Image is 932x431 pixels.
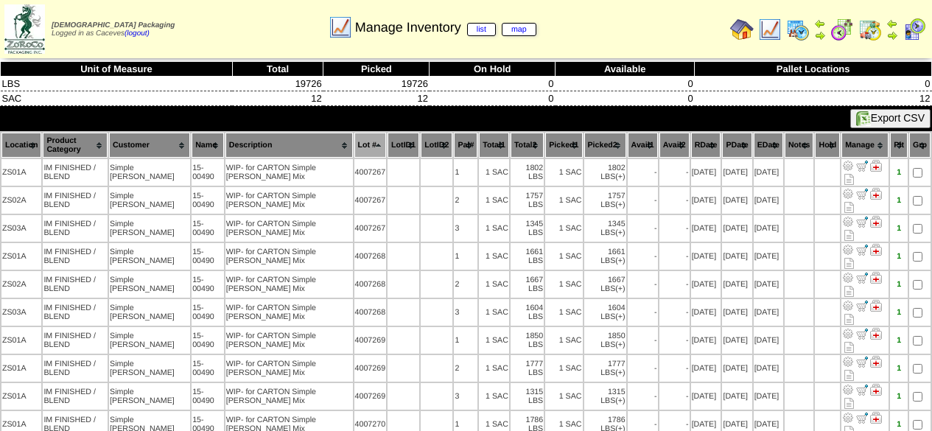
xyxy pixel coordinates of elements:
img: arrowright.gif [886,29,898,41]
i: Note [844,258,854,269]
td: 1667 LBS [511,271,544,298]
img: line_graph.gif [329,15,352,39]
img: calendarcustomer.gif [903,18,926,41]
div: (+) [615,340,625,349]
td: WIP- for CARTON Simple [PERSON_NAME] Mix [225,159,353,186]
img: Move [856,188,868,200]
img: arrowright.gif [814,29,826,41]
td: Simple [PERSON_NAME] [109,299,190,326]
th: Picked2 [584,133,626,158]
th: EDate [754,133,783,158]
th: Manage [841,133,889,158]
td: 1345 LBS [511,215,544,242]
td: IM FINISHED / BLEND [43,215,108,242]
td: 1757 LBS [584,187,626,214]
img: Adjust [842,412,854,424]
td: [DATE] [691,187,721,214]
td: 0 [556,77,695,91]
td: 1777 LBS [584,355,626,382]
th: Notes [785,133,814,158]
td: [DATE] [722,327,751,354]
span: Logged in as Caceves [52,21,175,38]
td: [DATE] [754,243,783,270]
th: Product Category [43,133,108,158]
img: line_graph.gif [758,18,782,41]
td: ZS03A [1,215,41,242]
th: Picked1 [545,133,582,158]
div: (+) [615,172,625,181]
img: Manage Hold [870,384,882,396]
img: Manage Hold [870,300,882,312]
td: 1802 LBS [511,159,544,186]
td: Simple [PERSON_NAME] [109,327,190,354]
td: 1315 LBS [511,383,544,410]
td: 15-00490 [192,159,224,186]
th: PDate [722,133,751,158]
img: excel.gif [856,111,871,126]
td: 4007268 [354,271,387,298]
td: 15-00490 [192,299,224,326]
td: 4007269 [354,355,387,382]
td: WIP- for CARTON Simple [PERSON_NAME] Mix [225,271,353,298]
td: 1 SAC [545,159,582,186]
img: Move [856,412,868,424]
td: 12 [232,91,323,106]
td: 1 SAC [479,355,509,382]
td: ZS01A [1,243,41,270]
td: [DATE] [722,299,751,326]
td: 1850 LBS [584,327,626,354]
td: 1757 LBS [511,187,544,214]
td: [DATE] [691,271,721,298]
td: 4007267 [354,159,387,186]
td: 19726 [323,77,430,91]
td: Simple [PERSON_NAME] [109,159,190,186]
img: Adjust [842,328,854,340]
img: Move [856,300,868,312]
td: [DATE] [722,383,751,410]
td: [DATE] [691,299,721,326]
img: home.gif [730,18,754,41]
img: calendarprod.gif [786,18,810,41]
div: 1 [891,252,907,261]
img: zoroco-logo-small.webp [4,4,45,54]
img: arrowleft.gif [886,18,898,29]
td: [DATE] [722,187,751,214]
img: Manage Hold [870,216,882,228]
i: Note [844,286,854,297]
th: Avail1 [628,133,658,158]
td: ZS01A [1,327,41,354]
th: Avail2 [659,133,690,158]
td: Simple [PERSON_NAME] [109,243,190,270]
td: WIP- for CARTON Simple [PERSON_NAME] Mix [225,327,353,354]
td: IM FINISHED / BLEND [43,299,108,326]
td: ZS02A [1,187,41,214]
img: Manage Hold [870,244,882,256]
td: 1 SAC [479,327,509,354]
td: 1777 LBS [511,355,544,382]
td: - [659,215,690,242]
img: calendarblend.gif [830,18,854,41]
td: 1 [454,327,477,354]
a: (logout) [125,29,150,38]
td: IM FINISHED / BLEND [43,187,108,214]
span: [DEMOGRAPHIC_DATA] Packaging [52,21,175,29]
a: map [502,23,536,36]
td: WIP- for CARTON Simple [PERSON_NAME] Mix [225,355,353,382]
td: 1 [454,159,477,186]
td: Simple [PERSON_NAME] [109,271,190,298]
td: [DATE] [754,187,783,214]
td: ZS01A [1,159,41,186]
a: list [467,23,496,36]
td: ZS01A [1,355,41,382]
td: 0 [430,91,556,106]
td: 1 SAC [545,243,582,270]
td: 3 [454,215,477,242]
th: LotID1 [388,133,419,158]
td: 1661 LBS [511,243,544,270]
td: 1667 LBS [584,271,626,298]
img: Adjust [842,356,854,368]
th: Total1 [479,133,509,158]
td: 4007268 [354,299,387,326]
td: 1661 LBS [584,243,626,270]
td: 1 SAC [545,271,582,298]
